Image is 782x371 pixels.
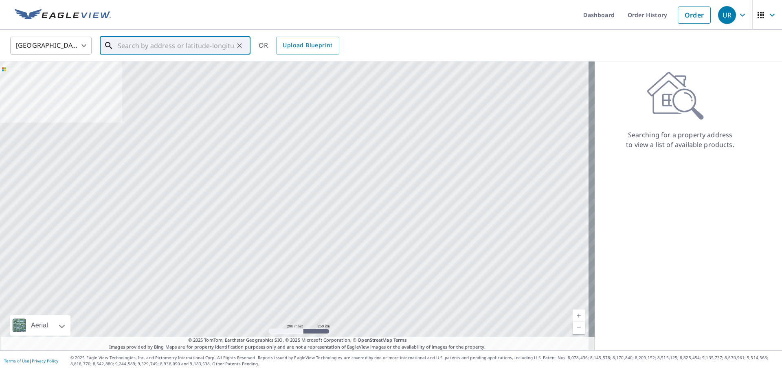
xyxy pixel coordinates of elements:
[118,34,234,57] input: Search by address or latitude-longitude
[4,358,29,364] a: Terms of Use
[358,337,392,343] a: OpenStreetMap
[15,9,111,21] img: EV Logo
[4,358,58,363] p: |
[718,6,736,24] div: UR
[573,322,585,334] a: Current Level 5, Zoom Out
[188,337,407,344] span: © 2025 TomTom, Earthstar Geographics SIO, © 2025 Microsoft Corporation, ©
[283,40,332,50] span: Upload Blueprint
[259,37,339,55] div: OR
[678,7,711,24] a: Order
[276,37,339,55] a: Upload Blueprint
[393,337,407,343] a: Terms
[573,310,585,322] a: Current Level 5, Zoom In
[626,130,735,149] p: Searching for a property address to view a list of available products.
[10,34,92,57] div: [GEOGRAPHIC_DATA]
[32,358,58,364] a: Privacy Policy
[29,315,51,336] div: Aerial
[10,315,70,336] div: Aerial
[70,355,778,367] p: © 2025 Eagle View Technologies, Inc. and Pictometry International Corp. All Rights Reserved. Repo...
[234,40,245,51] button: Clear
